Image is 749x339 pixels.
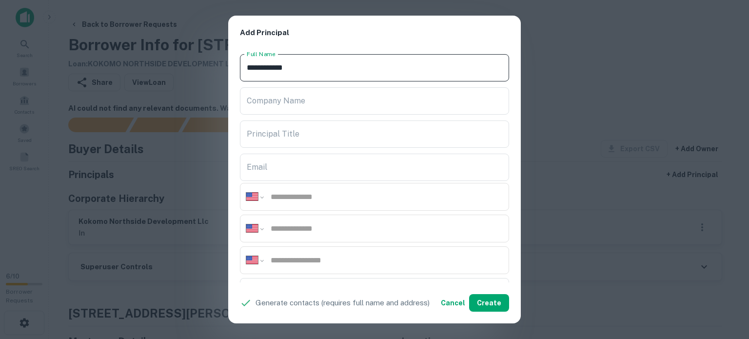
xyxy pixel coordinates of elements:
[700,261,749,308] iframe: Chat Widget
[256,297,430,309] p: Generate contacts (requires full name and address)
[247,50,276,58] label: Full Name
[469,294,509,312] button: Create
[437,294,469,312] button: Cancel
[228,16,521,50] h2: Add Principal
